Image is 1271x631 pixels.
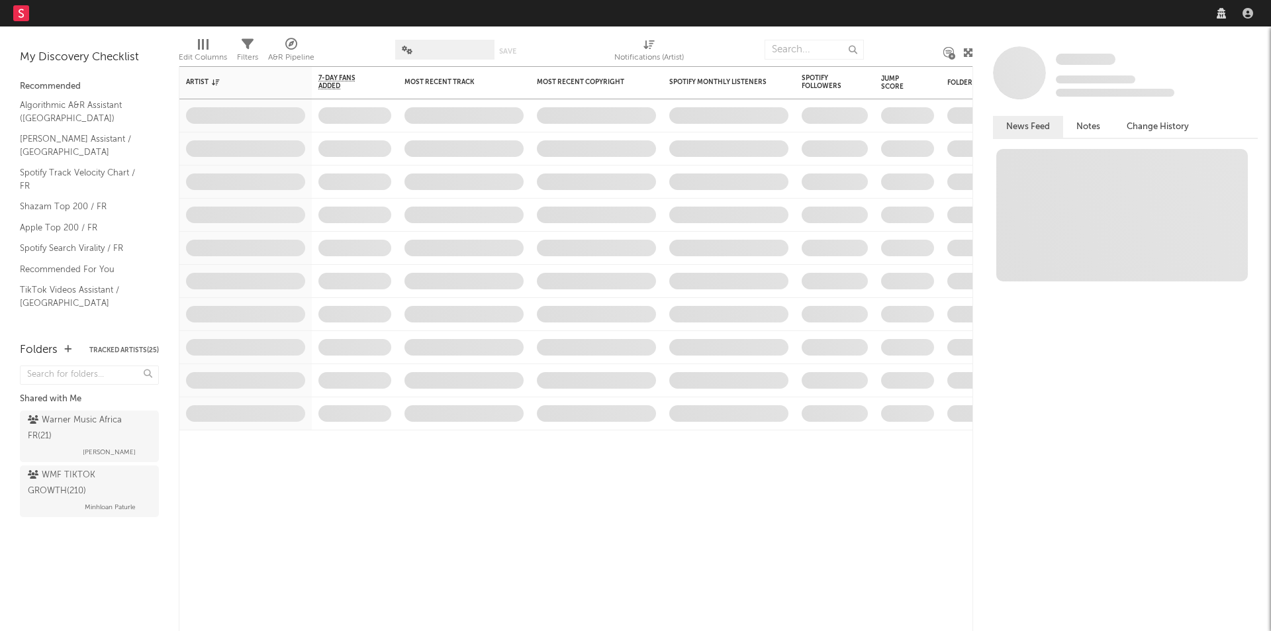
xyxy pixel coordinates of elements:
div: Notifications (Artist) [614,50,684,66]
a: TikTok Videos Assistant / [GEOGRAPHIC_DATA] [20,283,146,310]
div: Edit Columns [179,33,227,72]
div: A&R Pipeline [268,50,314,66]
a: Some Artist [1056,53,1115,66]
a: Spotify Search Virality / FR [20,241,146,256]
div: Most Recent Track [404,78,504,86]
div: Filters [237,50,258,66]
a: WMF TIKTOK GROWTH(210)Minhloan Paturle [20,465,159,517]
div: Notifications (Artist) [614,33,684,72]
a: Warner Music Africa FR(21)[PERSON_NAME] [20,411,159,462]
div: Spotify Followers [802,74,848,90]
div: Filters [237,33,258,72]
a: Shazam Top 200 / FR [20,199,146,214]
a: Algorithmic A&R Assistant ([GEOGRAPHIC_DATA]) [20,98,146,125]
a: Spotify Track Velocity Chart / FR [20,166,146,193]
div: Warner Music Africa FR ( 21 ) [28,413,148,444]
div: Folders [20,342,58,358]
div: Edit Columns [179,50,227,66]
a: Recommended For You [20,262,146,277]
div: Artist [186,78,285,86]
input: Search... [765,40,864,60]
div: Shared with Me [20,391,159,407]
div: My Discovery Checklist [20,50,159,66]
button: Change History [1113,116,1202,138]
div: WMF TIKTOK GROWTH ( 210 ) [28,467,148,499]
span: Some Artist [1056,54,1115,65]
span: Tracking Since: [DATE] [1056,75,1135,83]
div: Jump Score [881,75,914,91]
a: [PERSON_NAME] Assistant / [GEOGRAPHIC_DATA] [20,132,146,159]
a: Apple Top 200 / FR [20,220,146,235]
button: Tracked Artists(25) [89,347,159,354]
button: News Feed [993,116,1063,138]
span: Minhloan Paturle [85,499,136,515]
div: Recommended [20,79,159,95]
span: [PERSON_NAME] [83,444,136,460]
div: Spotify Monthly Listeners [669,78,769,86]
div: Folders [947,79,1047,87]
div: A&R Pipeline [268,33,314,72]
button: Save [499,48,516,55]
button: Notes [1063,116,1113,138]
span: 7-Day Fans Added [318,74,371,90]
a: TikTok Sounds Assistant / [GEOGRAPHIC_DATA] [20,316,146,344]
input: Search for folders... [20,365,159,385]
div: Most Recent Copyright [537,78,636,86]
span: 0 fans last week [1056,89,1174,97]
